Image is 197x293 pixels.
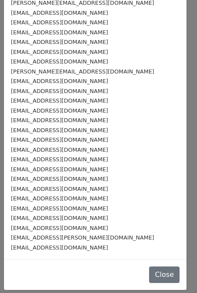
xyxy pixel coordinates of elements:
small: [EMAIL_ADDRESS][DOMAIN_NAME] [11,215,108,221]
small: [EMAIL_ADDRESS][DOMAIN_NAME] [11,205,108,212]
div: Widget de chat [153,251,197,293]
small: [EMAIL_ADDRESS][DOMAIN_NAME] [11,127,108,133]
small: [EMAIL_ADDRESS][DOMAIN_NAME] [11,225,108,231]
small: [EMAIL_ADDRESS][DOMAIN_NAME] [11,117,108,123]
button: Close [149,266,180,283]
small: [EMAIL_ADDRESS][DOMAIN_NAME] [11,166,108,173]
small: [EMAIL_ADDRESS][DOMAIN_NAME] [11,39,108,45]
iframe: Chat Widget [153,251,197,293]
small: [EMAIL_ADDRESS][DOMAIN_NAME] [11,29,108,36]
small: [EMAIL_ADDRESS][DOMAIN_NAME] [11,195,108,202]
small: [EMAIL_ADDRESS][DOMAIN_NAME] [11,19,108,26]
small: [EMAIL_ADDRESS][DOMAIN_NAME] [11,137,108,143]
small: [EMAIL_ADDRESS][DOMAIN_NAME] [11,49,108,55]
small: [EMAIL_ADDRESS][DOMAIN_NAME] [11,58,108,65]
small: [EMAIL_ADDRESS][DOMAIN_NAME] [11,88,108,94]
small: [EMAIL_ADDRESS][DOMAIN_NAME] [11,156,108,163]
small: [EMAIL_ADDRESS][DOMAIN_NAME] [11,107,108,114]
small: [EMAIL_ADDRESS][DOMAIN_NAME] [11,10,108,16]
small: [EMAIL_ADDRESS][PERSON_NAME][DOMAIN_NAME] [11,234,154,241]
small: [EMAIL_ADDRESS][DOMAIN_NAME] [11,97,108,104]
small: [EMAIL_ADDRESS][DOMAIN_NAME] [11,78,108,84]
small: [EMAIL_ADDRESS][DOMAIN_NAME] [11,244,108,251]
small: [EMAIL_ADDRESS][DOMAIN_NAME] [11,146,108,153]
small: [EMAIL_ADDRESS][DOMAIN_NAME] [11,176,108,182]
small: [PERSON_NAME][EMAIL_ADDRESS][DOMAIN_NAME] [11,68,154,75]
small: [EMAIL_ADDRESS][DOMAIN_NAME] [11,186,108,192]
